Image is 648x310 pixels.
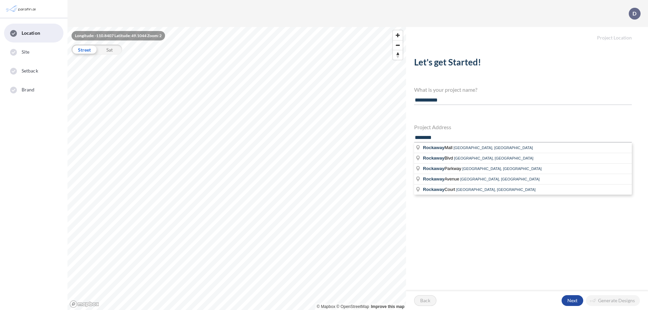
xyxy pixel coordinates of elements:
[72,31,165,40] div: Longitude: -110.8407 Latitude: 49.1044 Zoom: 2
[423,145,444,150] span: Rockaway
[632,10,637,17] p: D
[423,166,462,171] span: Parkway
[462,167,542,171] span: [GEOGRAPHIC_DATA], [GEOGRAPHIC_DATA]
[423,156,454,161] span: Blvd
[317,304,335,309] a: Mapbox
[423,176,444,181] span: Rockaway
[97,45,122,55] div: Sat
[393,50,403,60] button: Reset bearing to north
[423,156,444,161] span: Rockaway
[67,27,406,310] canvas: Map
[22,49,29,55] span: Site
[423,176,460,181] span: Avenue
[406,27,648,41] h5: Project Location
[423,145,453,150] span: Mall
[460,177,540,181] span: [GEOGRAPHIC_DATA], [GEOGRAPHIC_DATA]
[423,187,456,192] span: Court
[336,304,369,309] a: OpenStreetMap
[5,3,38,15] img: Parafin
[414,86,632,93] h4: What is your project name?
[22,67,38,74] span: Setback
[393,40,403,50] button: Zoom out
[414,57,632,70] h2: Let's get Started!
[423,187,444,192] span: Rockaway
[70,300,99,308] a: Mapbox homepage
[456,188,536,192] span: [GEOGRAPHIC_DATA], [GEOGRAPHIC_DATA]
[22,30,40,36] span: Location
[454,156,533,160] span: [GEOGRAPHIC_DATA], [GEOGRAPHIC_DATA]
[393,30,403,40] button: Zoom in
[393,40,403,50] span: Zoom out
[371,304,404,309] a: Improve this map
[423,166,444,171] span: Rockaway
[414,124,632,130] h4: Project Address
[567,297,577,304] p: Next
[72,45,97,55] div: Street
[454,146,533,150] span: [GEOGRAPHIC_DATA], [GEOGRAPHIC_DATA]
[22,86,35,93] span: Brand
[562,295,583,306] button: Next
